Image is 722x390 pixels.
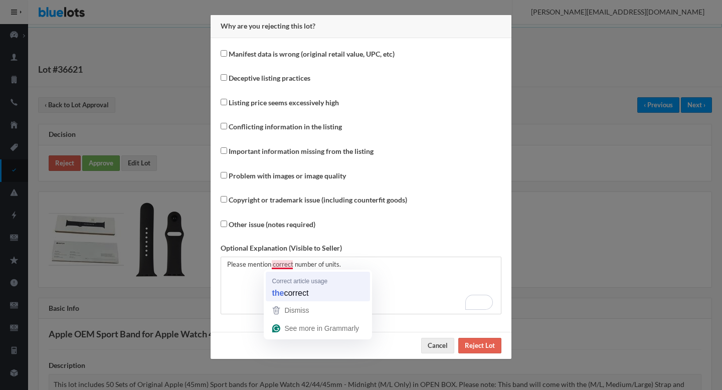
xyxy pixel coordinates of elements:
[221,243,342,254] label: Optional Explanation (Visible to Seller)
[221,50,227,57] input: Manifest data is wrong (original retail value, UPC, etc)
[221,74,227,81] input: Deceptive listing practices
[229,219,315,231] label: Other issue (notes required)
[221,257,501,314] textarea: To enrich screen reader interactions, please activate Accessibility in Grammarly extension settings
[221,172,227,178] input: Problem with images or image quality
[458,338,501,353] input: Reject Lot
[221,196,227,203] input: Copyright or trademark issue (including counterfit goods)
[229,73,310,84] label: Deceptive listing practices
[221,221,227,227] input: Other issue (notes required)
[229,49,395,60] label: Manifest data is wrong (original retail value, UPC, etc)
[229,97,339,109] label: Listing price seems excessively high
[221,99,227,105] input: Listing price seems excessively high
[229,121,342,133] label: Conflicting information in the listing
[421,338,454,353] button: Cancel
[229,146,374,157] label: Important information missing from the listing
[229,194,407,206] label: Copyright or trademark issue (including counterfit goods)
[221,22,315,30] b: Why are you rejecting this lot?
[221,147,227,154] input: Important information missing from the listing
[221,123,227,129] input: Conflicting information in the listing
[229,170,346,182] label: Problem with images or image quality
